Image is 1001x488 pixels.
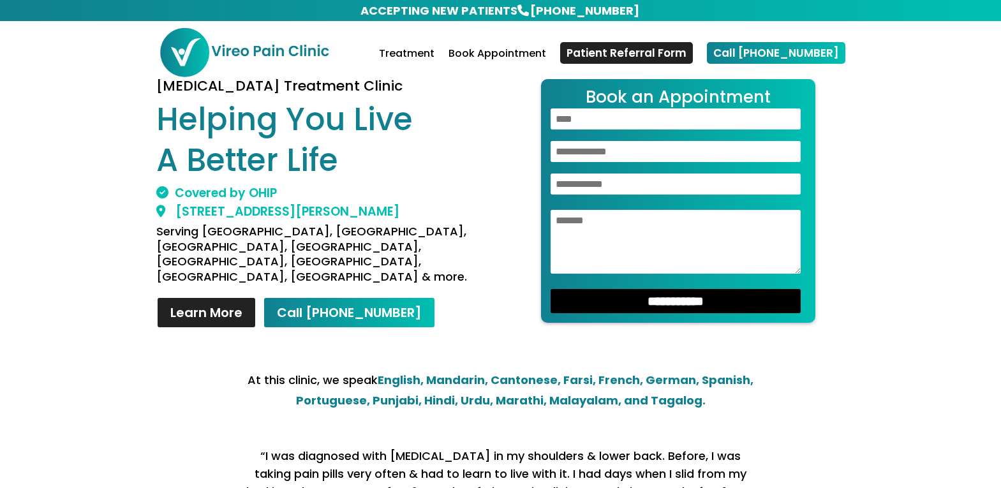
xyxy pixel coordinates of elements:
p: At this clinic, we speak [246,370,756,411]
a: Learn More [156,297,256,329]
a: Call [PHONE_NUMBER] [707,42,845,64]
a: Call [PHONE_NUMBER] [263,297,436,329]
a: Patient Referral Form [560,42,693,64]
h1: Helping You Live A Better Life [156,100,491,187]
h3: [MEDICAL_DATA] Treatment Clinic [156,79,491,100]
h2: Covered by OHIP [156,187,491,205]
a: Book Appointment [449,49,546,79]
a: [STREET_ADDRESS][PERSON_NAME] [156,203,399,220]
h4: Serving [GEOGRAPHIC_DATA], [GEOGRAPHIC_DATA], [GEOGRAPHIC_DATA], [GEOGRAPHIC_DATA], [GEOGRAPHIC_D... [156,224,491,290]
h2: Book an Appointment [551,89,806,108]
a: [PHONE_NUMBER] [529,1,641,20]
strong: English, Mandarin, Cantonese, Farsi, French, German, Spanish, Portuguese, Punjabi, Hindi, Urdu, M... [296,372,754,408]
a: Treatment [379,49,434,79]
img: Vireo Pain Clinic [159,27,330,78]
form: Contact form [541,79,815,323]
